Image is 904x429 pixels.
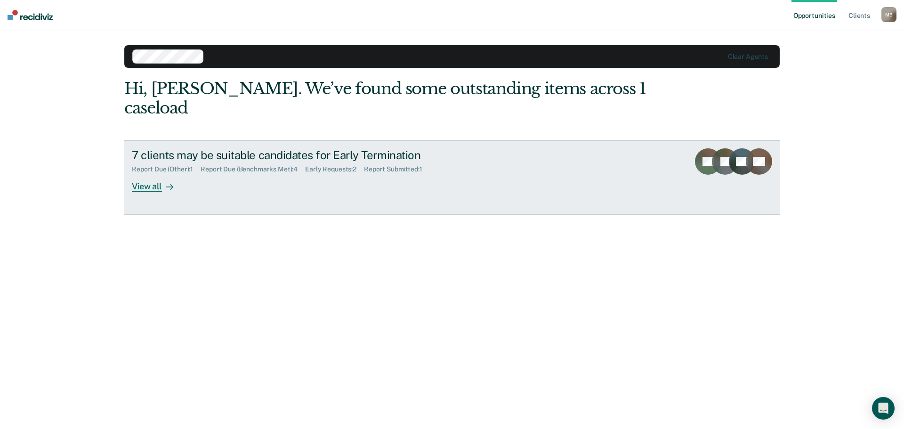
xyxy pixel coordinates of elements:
[124,79,649,118] div: Hi, [PERSON_NAME]. We’ve found some outstanding items across 1 caseload
[8,10,53,20] img: Recidiviz
[132,173,185,192] div: View all
[881,7,896,22] button: MB
[124,140,780,215] a: 7 clients may be suitable candidates for Early TerminationReport Due (Other):1Report Due (Benchma...
[364,165,430,173] div: Report Submitted : 1
[132,165,201,173] div: Report Due (Other) : 1
[132,148,462,162] div: 7 clients may be suitable candidates for Early Termination
[881,7,896,22] div: M B
[305,165,364,173] div: Early Requests : 2
[728,53,768,61] div: Clear agents
[201,165,305,173] div: Report Due (Benchmarks Met) : 4
[872,397,895,420] div: Open Intercom Messenger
